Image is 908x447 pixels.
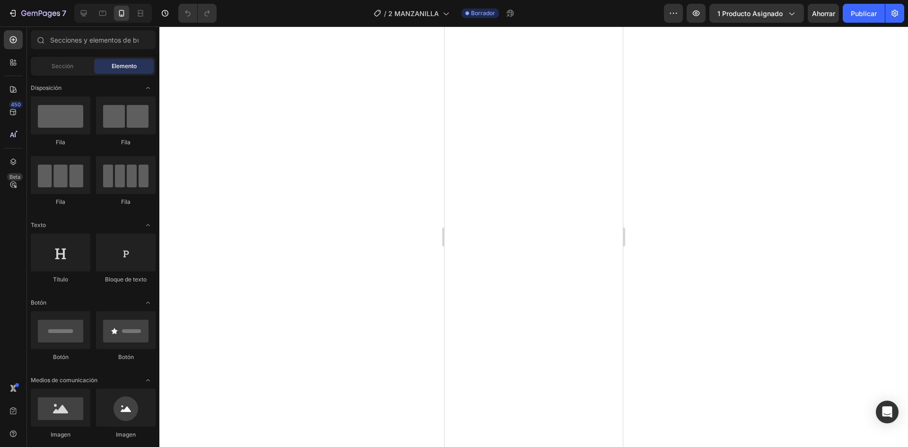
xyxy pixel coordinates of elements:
[851,9,877,18] font: Publicar
[843,4,885,23] button: Publicar
[384,9,386,18] font: /
[56,198,65,205] font: Fila
[717,9,783,18] font: 1 producto asignado
[31,377,97,384] font: Medios de comunicación
[812,9,835,18] font: Ahorrar
[140,80,156,96] span: Abrir con palanca
[11,101,21,108] font: 450
[118,353,134,360] font: Botón
[9,174,20,180] font: Beta
[140,295,156,310] span: Abrir con palanca
[140,218,156,233] span: Abrir con palanca
[121,198,131,205] font: Fila
[51,431,70,438] font: Imagen
[178,4,217,23] div: Deshacer/Rehacer
[388,9,439,18] font: 2 MANZANILLA
[62,9,66,18] font: 7
[56,139,65,146] font: Fila
[808,4,839,23] button: Ahorrar
[31,84,61,91] font: Disposición
[4,4,70,23] button: 7
[445,26,623,447] iframe: Área de diseño
[31,30,156,49] input: Secciones y elementos de búsqueda
[52,62,73,70] font: Sección
[709,4,804,23] button: 1 producto asignado
[116,431,136,438] font: Imagen
[31,221,46,228] font: Texto
[105,276,147,283] font: Bloque de texto
[876,401,899,423] div: Abrir Intercom Messenger
[53,353,69,360] font: Botón
[121,139,131,146] font: Fila
[140,373,156,388] span: Abrir con palanca
[112,62,137,70] font: Elemento
[31,299,46,306] font: Botón
[471,9,495,17] font: Borrador
[53,276,68,283] font: Título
